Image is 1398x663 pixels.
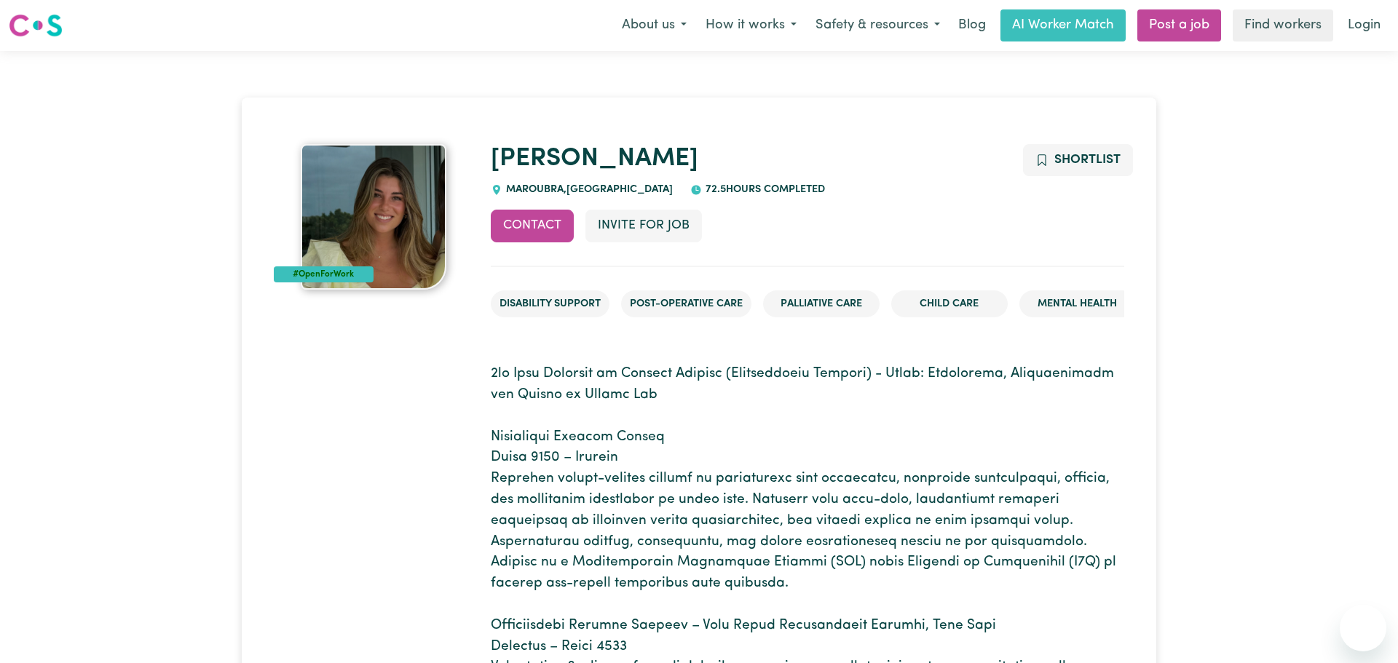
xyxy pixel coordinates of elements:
span: MAROUBRA , [GEOGRAPHIC_DATA] [502,184,673,195]
li: Palliative care [763,290,880,318]
button: About us [612,10,696,41]
a: AI Worker Match [1000,9,1126,41]
img: Shayna [301,144,446,290]
button: Safety & resources [806,10,949,41]
a: [PERSON_NAME] [491,146,698,172]
iframe: Button to launch messaging window [1340,605,1386,651]
a: Careseekers logo [9,9,63,42]
span: 72.5 hours completed [702,184,825,195]
span: Shortlist [1054,154,1121,166]
button: Invite for Job [585,210,702,242]
img: Careseekers logo [9,12,63,39]
a: Shayna's profile picture'#OpenForWork [274,144,473,290]
a: Find workers [1233,9,1333,41]
div: #OpenForWork [274,266,374,282]
a: Post a job [1137,9,1221,41]
a: Blog [949,9,995,41]
li: Post-operative care [621,290,751,318]
li: Mental Health [1019,290,1136,318]
a: Login [1339,9,1389,41]
li: Child care [891,290,1008,318]
button: Add to shortlist [1023,144,1133,176]
button: Contact [491,210,574,242]
li: Disability Support [491,290,609,318]
button: How it works [696,10,806,41]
